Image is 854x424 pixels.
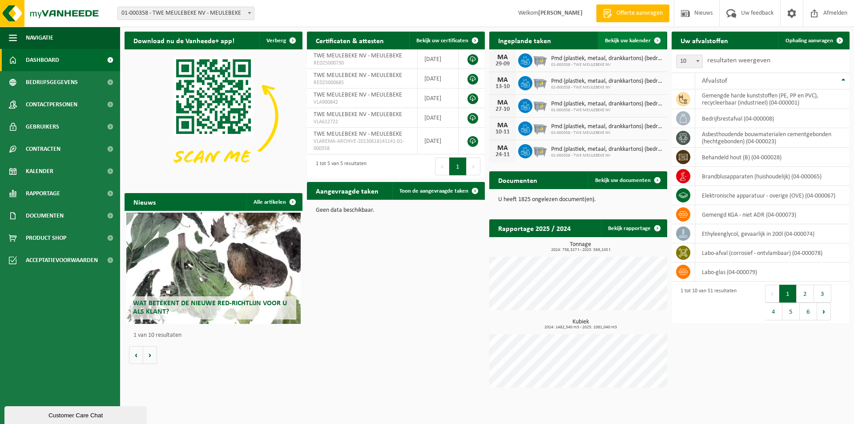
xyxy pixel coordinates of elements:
[314,79,411,86] span: RED25000685
[494,54,512,61] div: MA
[551,55,663,62] span: Pmd (plastiek, metaal, drankkartons) (bedrijven)
[494,106,512,113] div: 27-10
[494,152,512,158] div: 24-11
[695,89,850,109] td: gemengde harde kunststoffen (PE, PP en PVC), recycleerbaar (industrieel) (04-000001)
[797,285,814,303] button: 2
[26,182,60,205] span: Rapportage
[494,77,512,84] div: MA
[695,148,850,167] td: behandeld hout (B) (04-000028)
[125,49,302,183] img: Download de VHEPlus App
[778,32,849,49] a: Ophaling aanvragen
[538,10,583,16] strong: [PERSON_NAME]
[707,57,770,64] label: resultaten weergeven
[695,186,850,205] td: elektronische apparatuur - overige (OVE) (04-000067)
[695,109,850,128] td: bedrijfsrestafval (04-000008)
[314,99,411,106] span: VLA900842
[695,243,850,262] td: labo-afval (corrosief - ontvlambaar) (04-000078)
[677,55,702,68] span: 10
[765,303,782,320] button: 4
[26,205,64,227] span: Documenten
[489,171,546,189] h2: Documenten
[551,153,663,158] span: 01-000358 - TWE MEULEBEKE NV
[494,242,667,252] h3: Tonnage
[494,61,512,67] div: 29-09
[494,319,667,330] h3: Kubiek
[494,99,512,106] div: MA
[614,9,665,18] span: Offerte aanvragen
[595,178,651,183] span: Bekijk uw documenten
[676,55,703,68] span: 10
[532,143,548,158] img: WB-2500-GAL-GY-01
[494,248,667,252] span: 2024: 738,327 t - 2025: 569,245 t
[314,52,402,59] span: TWE MEULEBEKE NV - MEULEBEKE
[551,101,663,108] span: Pmd (plastiek, metaal, drankkartons) (bedrijven)
[435,157,449,175] button: Previous
[551,130,663,136] span: 01-000358 - TWE MEULEBEKE NV
[418,108,459,128] td: [DATE]
[814,285,831,303] button: 3
[26,27,53,49] span: Navigatie
[143,346,157,364] button: Volgende
[551,85,663,90] span: 01-000358 - TWE MEULEBEKE NV
[532,97,548,113] img: WB-2500-GAL-GY-01
[702,77,727,85] span: Afvalstof
[551,108,663,113] span: 01-000358 - TWE MEULEBEKE NV
[800,303,817,320] button: 6
[314,72,402,79] span: TWE MEULEBEKE NV - MEULEBEKE
[133,332,298,339] p: 1 van 10 resultaten
[418,69,459,89] td: [DATE]
[4,404,149,424] iframe: chat widget
[266,38,286,44] span: Verberg
[314,131,402,137] span: TWE MEULEBEKE NV - MEULEBEKE
[588,171,666,189] a: Bekijk uw documenten
[418,49,459,69] td: [DATE]
[126,213,301,324] a: Wat betekent de nieuwe RED-richtlijn voor u als klant?
[467,157,480,175] button: Next
[118,7,254,20] span: 01-000358 - TWE MEULEBEKE NV - MEULEBEKE
[498,197,658,203] p: U heeft 1825 ongelezen document(en).
[449,157,467,175] button: 1
[695,167,850,186] td: brandblusapparaten (huishoudelijk) (04-000065)
[307,182,387,199] h2: Aangevraagde taken
[494,84,512,90] div: 13-10
[26,116,59,138] span: Gebruikers
[26,93,77,116] span: Contactpersonen
[26,249,98,271] span: Acceptatievoorwaarden
[551,123,663,130] span: Pmd (plastiek, metaal, drankkartons) (bedrijven)
[695,262,850,282] td: labo-glas (04-000079)
[399,188,468,194] span: Toon de aangevraagde taken
[314,60,411,67] span: RED25000730
[133,300,287,315] span: Wat betekent de nieuwe RED-richtlijn voor u als klant?
[551,62,663,68] span: 01-000358 - TWE MEULEBEKE NV
[26,227,66,249] span: Product Shop
[26,49,59,71] span: Dashboard
[532,52,548,67] img: WB-2500-GAL-GY-01
[494,122,512,129] div: MA
[392,182,484,200] a: Toon de aangevraagde taken
[314,118,411,125] span: VLA612722
[695,128,850,148] td: asbesthoudende bouwmaterialen cementgebonden (hechtgebonden) (04-000023)
[125,193,165,210] h2: Nieuws
[26,71,78,93] span: Bedrijfsgegevens
[26,138,60,160] span: Contracten
[418,89,459,108] td: [DATE]
[672,32,737,49] h2: Uw afvalstoffen
[598,32,666,49] a: Bekijk uw kalender
[316,207,476,214] p: Geen data beschikbaar.
[494,145,512,152] div: MA
[786,38,833,44] span: Ophaling aanvragen
[314,92,402,98] span: TWE MEULEBEKE NV - MEULEBEKE
[596,4,669,22] a: Offerte aanvragen
[676,284,737,321] div: 1 tot 10 van 51 resultaten
[551,146,663,153] span: Pmd (plastiek, metaal, drankkartons) (bedrijven)
[418,128,459,154] td: [DATE]
[532,75,548,90] img: WB-2500-GAL-GY-01
[489,32,560,49] h2: Ingeplande taken
[416,38,468,44] span: Bekijk uw certificaten
[259,32,302,49] button: Verberg
[605,38,651,44] span: Bekijk uw kalender
[601,219,666,237] a: Bekijk rapportage
[314,138,411,152] span: VLAREMA-ARCHIVE-20130618141141-01-000358
[311,157,367,176] div: 1 tot 5 van 5 resultaten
